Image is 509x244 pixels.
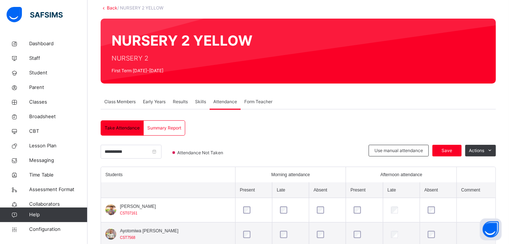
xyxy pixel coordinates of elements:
span: Staff [29,55,88,62]
span: Help [29,211,87,218]
span: Early Years [143,98,166,105]
span: Actions [469,147,484,154]
span: Afternoon attendance [380,171,422,178]
th: Present [235,182,272,198]
span: Results [173,98,188,105]
th: Students [101,167,235,182]
th: Present [346,182,383,198]
span: [PERSON_NAME] [120,203,156,210]
span: Student [29,69,88,77]
span: Broadsheet [29,113,88,120]
span: Save [438,147,456,154]
span: Morning attendance [271,171,310,178]
span: / NURSERY 2 YELLOW [117,5,163,11]
button: Open asap [480,218,502,240]
th: Comment [457,182,496,198]
a: Back [107,5,117,11]
span: CST7568 [120,236,135,240]
th: Absent [420,182,456,198]
span: Use manual attendance [374,147,423,154]
span: Collaborators [29,201,88,208]
span: First Term [DATE]-[DATE] [112,67,252,74]
span: Form Teacher [244,98,272,105]
span: Ayotomiwa [PERSON_NAME] [120,228,179,234]
th: Late [272,182,309,198]
span: Dashboard [29,40,88,47]
span: Classes [29,98,88,106]
span: Configuration [29,226,87,233]
span: Attendance Not Taken [176,150,225,156]
span: Time Table [29,171,88,179]
span: Parent [29,84,88,91]
span: Skills [195,98,206,105]
span: Class Members [104,98,136,105]
span: Messaging [29,157,88,164]
span: CBT [29,128,88,135]
span: Take Attendance [105,125,140,131]
span: Assessment Format [29,186,88,193]
span: Attendance [213,98,237,105]
span: CST07161 [120,211,137,215]
th: Late [383,182,420,198]
img: safsims [7,7,63,22]
span: Lesson Plan [29,142,88,150]
th: Absent [309,182,346,198]
span: Summary Report [147,125,181,131]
